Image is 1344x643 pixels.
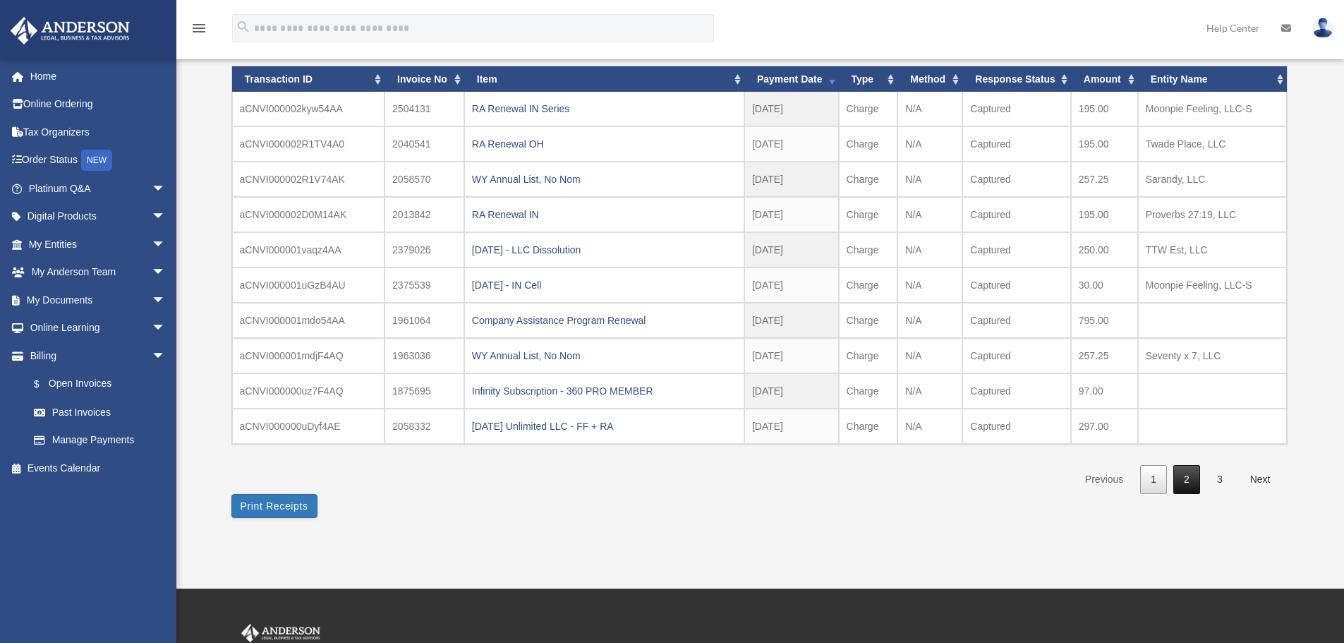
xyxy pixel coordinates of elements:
[744,162,839,197] td: [DATE]
[1138,338,1287,373] td: Seventy x 7, LLC
[897,126,962,162] td: N/A
[385,232,464,268] td: 2379026
[962,409,1071,444] td: Captured
[839,66,898,92] th: Type: activate to sort column ascending
[20,398,180,426] a: Past Invoices
[744,126,839,162] td: [DATE]
[839,197,898,232] td: Charge
[962,303,1071,338] td: Captured
[10,258,187,287] a: My Anderson Teamarrow_drop_down
[744,303,839,338] td: [DATE]
[472,99,737,119] div: RA Renewal IN Series
[1071,232,1138,268] td: 250.00
[385,409,464,444] td: 2058332
[10,230,187,258] a: My Entitiesarrow_drop_down
[744,409,839,444] td: [DATE]
[839,409,898,444] td: Charge
[472,346,737,366] div: WY Annual List, No Nom
[839,92,898,126] td: Charge
[897,66,962,92] th: Method: activate to sort column ascending
[10,342,187,370] a: Billingarrow_drop_down
[962,92,1071,126] td: Captured
[744,373,839,409] td: [DATE]
[897,409,962,444] td: N/A
[42,375,49,393] span: $
[232,338,385,373] td: aCNVI000001mdjF4AQ
[232,197,385,232] td: aCNVI000002D0M14AK
[1138,66,1287,92] th: Entity Name: activate to sort column ascending
[472,134,737,154] div: RA Renewal OH
[1074,465,1134,494] a: Previous
[1071,409,1138,444] td: 297.00
[232,409,385,444] td: aCNVI000000uDyf4AE
[1071,92,1138,126] td: 195.00
[232,66,385,92] th: Transaction ID: activate to sort column ascending
[232,92,385,126] td: aCNVI000002kyw54AA
[238,624,323,642] img: Anderson Advisors Platinum Portal
[385,162,464,197] td: 2058570
[20,370,187,399] a: $Open Invoices
[385,92,464,126] td: 2504131
[232,268,385,303] td: aCNVI000001uGzB4AU
[897,92,962,126] td: N/A
[1173,465,1200,494] a: 2
[152,342,180,371] span: arrow_drop_down
[962,197,1071,232] td: Captured
[1240,465,1281,494] a: Next
[839,303,898,338] td: Charge
[1071,303,1138,338] td: 795.00
[10,62,187,90] a: Home
[1071,126,1138,162] td: 195.00
[152,286,180,315] span: arrow_drop_down
[1071,373,1138,409] td: 97.00
[839,126,898,162] td: Charge
[839,373,898,409] td: Charge
[10,314,187,342] a: Online Learningarrow_drop_down
[152,314,180,343] span: arrow_drop_down
[839,232,898,268] td: Charge
[81,150,112,171] div: NEW
[897,373,962,409] td: N/A
[385,303,464,338] td: 1961064
[10,90,187,119] a: Online Ordering
[1138,197,1287,232] td: Proverbs 27:19, LLC
[385,126,464,162] td: 2040541
[472,169,737,189] div: WY Annual List, No Nom
[962,268,1071,303] td: Captured
[472,240,737,260] div: [DATE] - LLC Dissolution
[839,338,898,373] td: Charge
[10,454,187,482] a: Events Calendar
[6,17,134,44] img: Anderson Advisors Platinum Portal
[1140,465,1167,494] a: 1
[839,162,898,197] td: Charge
[10,203,187,231] a: Digital Productsarrow_drop_down
[385,268,464,303] td: 2375539
[1206,465,1233,494] a: 3
[1138,232,1287,268] td: TTW Est, LLC
[190,20,207,37] i: menu
[472,205,737,224] div: RA Renewal IN
[385,373,464,409] td: 1875695
[1071,268,1138,303] td: 30.00
[962,338,1071,373] td: Captured
[472,275,737,295] div: [DATE] - IN Cell
[10,146,187,175] a: Order StatusNEW
[1138,268,1287,303] td: Moonpie Feeling, LLC-S
[962,373,1071,409] td: Captured
[10,286,187,314] a: My Documentsarrow_drop_down
[744,92,839,126] td: [DATE]
[897,162,962,197] td: N/A
[232,373,385,409] td: aCNVI000000uz7F4AQ
[897,303,962,338] td: N/A
[897,197,962,232] td: N/A
[1138,162,1287,197] td: Sarandy, LLC
[464,66,744,92] th: Item: activate to sort column ascending
[962,162,1071,197] td: Captured
[236,19,251,35] i: search
[897,338,962,373] td: N/A
[472,416,737,436] div: [DATE] Unlimited LLC - FF + RA
[1071,338,1138,373] td: 257.25
[10,118,187,146] a: Tax Organizers
[744,232,839,268] td: [DATE]
[232,126,385,162] td: aCNVI000002R1TV4A0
